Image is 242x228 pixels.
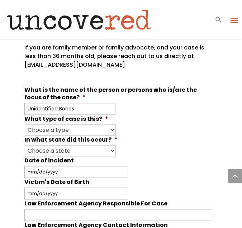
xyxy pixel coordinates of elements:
label: What type of case is this? [24,115,108,123]
label: Victim's Date of Birth [24,179,89,186]
label: Date of incident [24,157,74,165]
label: What is the name of the person or persons who is/are the focus of the case? [24,86,212,101]
label: Law Enforcement Agency Responsible For Case [24,200,167,208]
label: In what state did this occur? [24,136,118,144]
p: If you are family member or family advocate, and your case is less than 36 months old, please rea... [24,43,212,75]
input: mm/dd/yyyy [24,166,128,178]
input: mm/dd/yyyy [24,187,128,199]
